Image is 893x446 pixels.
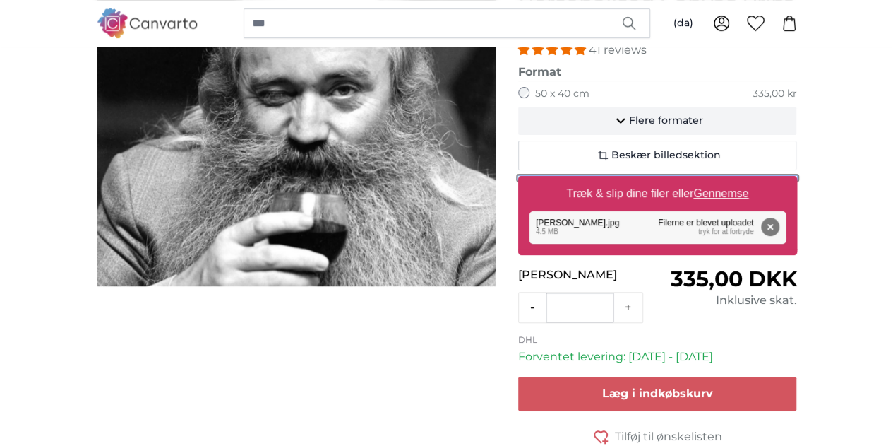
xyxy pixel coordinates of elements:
span: 335,00 DKK [670,266,796,292]
img: Canvarto [97,8,198,37]
div: 335,00 kr [752,87,796,101]
label: Træk & slip dine filer eller [561,180,754,208]
span: Læg i indkøbskurv [602,387,713,400]
p: [PERSON_NAME] [518,266,657,283]
legend: Format [518,64,797,81]
button: + [613,293,642,322]
button: - [519,293,546,322]
button: (da) [662,11,705,36]
p: DHL [518,334,797,346]
div: Inklusive skat. [657,292,796,309]
u: Gennemse [693,187,748,199]
span: Tilføj til ønskelisten [615,428,722,445]
span: Flere formater [629,114,703,128]
label: 50 x 40 cm [535,87,589,101]
button: Beskær billedsektion [518,141,797,170]
button: Tilføj til ønskelisten [518,428,797,445]
button: Læg i indkøbskurv [518,377,797,411]
button: Flere formater [518,107,797,135]
span: 4.98 stars [518,43,589,57]
p: Forventet levering: [DATE] - [DATE] [518,348,797,365]
span: 41 reviews [589,43,647,57]
span: Beskær billedsektion [611,148,721,163]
